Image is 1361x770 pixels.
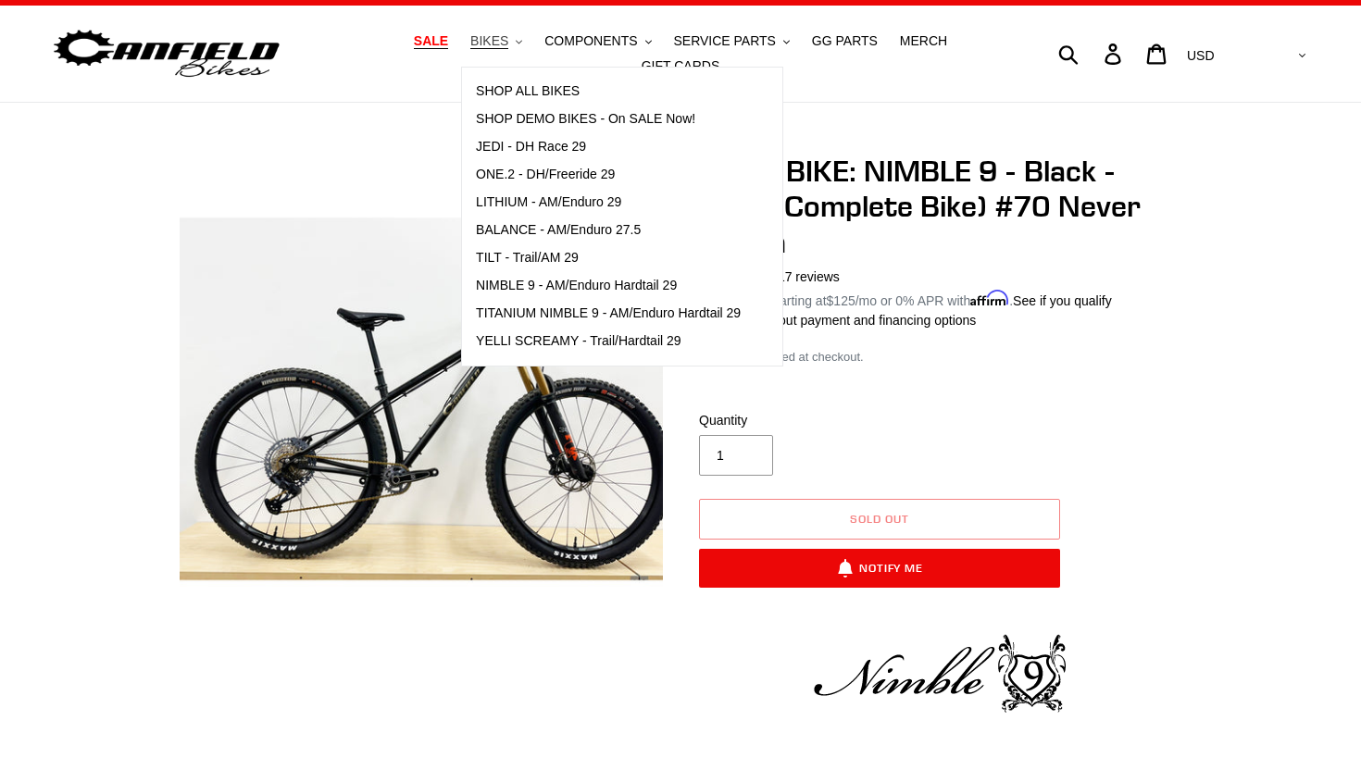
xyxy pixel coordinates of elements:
[891,29,956,54] a: MERCH
[476,83,580,99] span: SHOP ALL BIKES
[405,29,457,54] a: SALE
[694,348,1185,366] div: calculated at checkout.
[673,33,775,49] span: SERVICE PARTS
[462,217,755,244] a: BALANCE - AM/Enduro 27.5
[699,499,1060,540] button: Sold out
[476,333,681,349] span: YELLI SCREAMY - Trail/Hardtail 29
[544,33,637,49] span: COMPONENTS
[827,293,855,308] span: $125
[778,269,840,284] span: 17 reviews
[476,222,641,238] span: BALANCE - AM/Enduro 27.5
[850,512,909,526] span: Sold out
[476,250,579,266] span: TILT - Trail/AM 29
[462,161,755,189] a: ONE.2 - DH/Freeride 29
[900,33,947,49] span: MERCH
[803,29,887,54] a: GG PARTS
[461,29,531,54] button: BIKES
[462,328,755,355] a: YELLI SCREAMY - Trail/Hardtail 29
[694,313,976,328] a: Learn more about payment and financing options
[699,411,875,430] label: Quantity
[970,291,1009,306] span: Affirm
[642,58,720,74] span: GIFT CARDS
[462,133,755,161] a: JEDI - DH Race 29
[462,244,755,272] a: TILT - Trail/AM 29
[1068,33,1116,74] input: Search
[535,29,660,54] button: COMPONENTS
[414,33,448,49] span: SALE
[768,287,1112,311] p: Starting at /mo or 0% APR with .
[470,33,508,49] span: BIKES
[476,167,615,182] span: ONE.2 - DH/Freeride 29
[462,272,755,300] a: NIMBLE 9 - AM/Enduro Hardtail 29
[462,106,755,133] a: SHOP DEMO BIKES - On SALE Now!
[632,54,730,79] a: GIFT CARDS
[51,25,282,83] img: Canfield Bikes
[476,194,621,210] span: LITHIUM - AM/Enduro 29
[812,33,878,49] span: GG PARTS
[476,111,695,127] span: SHOP DEMO BIKES - On SALE Now!
[1013,293,1112,308] a: See if you qualify - Learn more about Affirm Financing (opens in modal)
[462,78,755,106] a: SHOP ALL BIKES
[476,305,741,321] span: TITANIUM NIMBLE 9 - AM/Enduro Hardtail 29
[699,549,1060,588] button: Notify Me
[664,29,798,54] button: SERVICE PARTS
[694,154,1185,260] h1: DEMO BIKE: NIMBLE 9 - Black - Small (Complete Bike) #70 Never Ridden
[462,300,755,328] a: TITANIUM NIMBLE 9 - AM/Enduro Hardtail 29
[476,139,586,155] span: JEDI - DH Race 29
[476,278,677,293] span: NIMBLE 9 - AM/Enduro Hardtail 29
[462,189,755,217] a: LITHIUM - AM/Enduro 29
